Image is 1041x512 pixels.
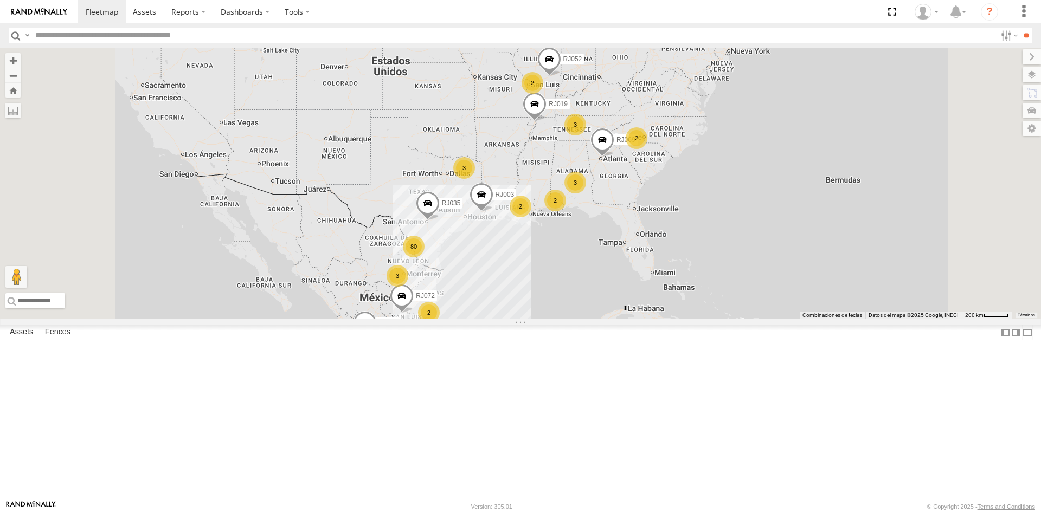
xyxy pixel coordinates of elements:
[522,72,543,94] div: 2
[416,292,435,300] span: RJ072
[23,28,31,43] label: Search Query
[616,136,635,144] span: RJ069
[6,501,56,512] a: Visit our Website
[978,503,1035,510] a: Terms and Conditions
[927,503,1035,510] div: © Copyright 2025 -
[442,199,461,207] span: RJ035
[1000,325,1011,340] label: Dock Summary Table to the Left
[471,503,512,510] div: Version: 305.01
[564,172,586,193] div: 3
[379,319,398,326] span: RJ062
[418,302,440,323] div: 2
[5,266,27,288] button: Arrastra al hombrecito al mapa para abrir Street View
[453,157,475,179] div: 3
[1018,313,1035,317] a: Términos
[549,100,568,108] span: RJ019
[40,325,76,340] label: Fences
[11,8,67,16] img: rand-logo.svg
[911,4,942,20] div: Josue Jimenez
[403,236,425,257] div: 80
[387,265,408,287] div: 3
[962,312,1012,319] button: Escala del mapa: 200 km por 42 píxeles
[563,55,582,63] span: RJ052
[1022,325,1033,340] label: Hide Summary Table
[869,312,959,318] span: Datos del mapa ©2025 Google, INEGI
[626,127,647,149] div: 2
[1023,121,1041,136] label: Map Settings
[564,114,586,135] div: 3
[5,53,21,68] button: Zoom in
[802,312,862,319] button: Combinaciones de teclas
[1011,325,1021,340] label: Dock Summary Table to the Right
[4,325,38,340] label: Assets
[5,103,21,118] label: Measure
[981,3,998,21] i: ?
[544,190,566,211] div: 2
[5,83,21,98] button: Zoom Home
[997,28,1020,43] label: Search Filter Options
[510,196,531,217] div: 2
[496,191,515,198] span: RJ003
[965,312,984,318] span: 200 km
[5,68,21,83] button: Zoom out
